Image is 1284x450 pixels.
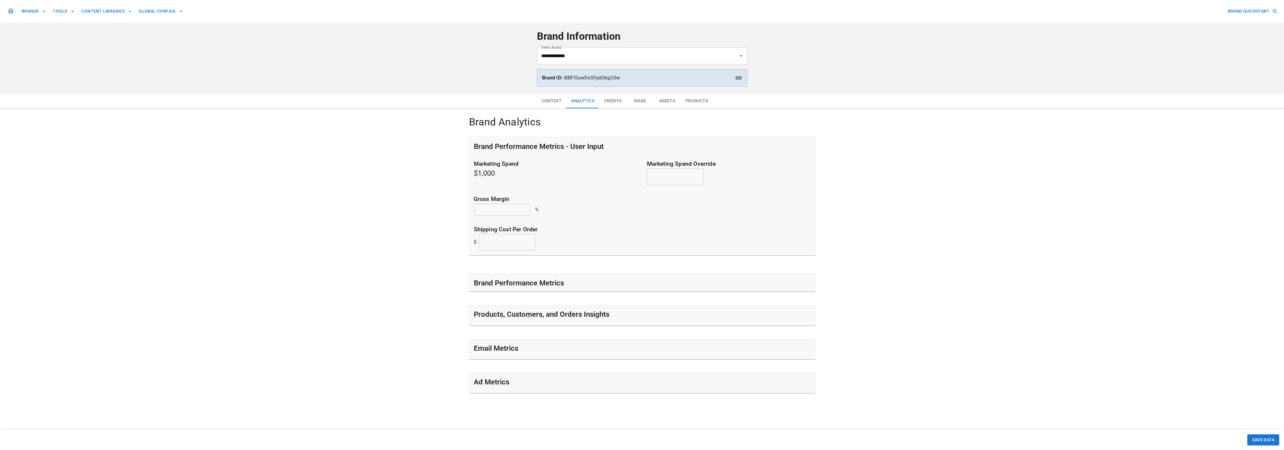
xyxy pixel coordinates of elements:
h5: Email Metrics [474,344,518,353]
h4: Brand Information [537,30,747,43]
strong: Brand ID: [542,75,562,81]
button: GLOBAL CONFIGS [136,6,185,17]
div: Brand Performance Metrics - User Input [469,136,815,157]
button: Open [737,52,745,60]
p: Marketing Spend Override [647,160,811,168]
button: Ideas [627,94,654,108]
div: Products, Customers, and Orders Insights [469,306,815,325]
button: TOOLS [51,6,77,17]
button: Assets [654,94,681,108]
button: SAVE DATA [1247,434,1279,445]
label: Select Brand [541,45,562,50]
div: Brand Performance Metrics [469,275,815,291]
button: CONTENT LIBRARIES [79,6,134,17]
div: Email Metrics [469,340,815,359]
h5: Products, Customers, and Orders Insights [474,310,609,319]
h4: Brand Analytics [469,116,815,128]
button: Credits [599,94,627,108]
h5: Brand Performance Metrics [474,278,564,288]
p: $ [474,239,477,246]
button: Analytics [566,94,599,108]
h5: Brand Performance Metrics - User Input [474,142,604,151]
button: BRANDS [19,6,48,17]
p: % [535,206,539,213]
button: BRAND QUICKSTART [1225,6,1279,17]
p: Marketing Spend [474,160,637,168]
button: Context [537,94,567,108]
p: iBBFlSuwDsSFpdOkgO3w [542,74,742,82]
p: Gross margin [474,195,811,204]
div: Ad Metrics [469,374,815,393]
p: Shipping cost per order [474,225,811,234]
h5: $1,000 [474,160,637,185]
h5: Ad Metrics [474,377,509,387]
button: Products [681,94,713,108]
